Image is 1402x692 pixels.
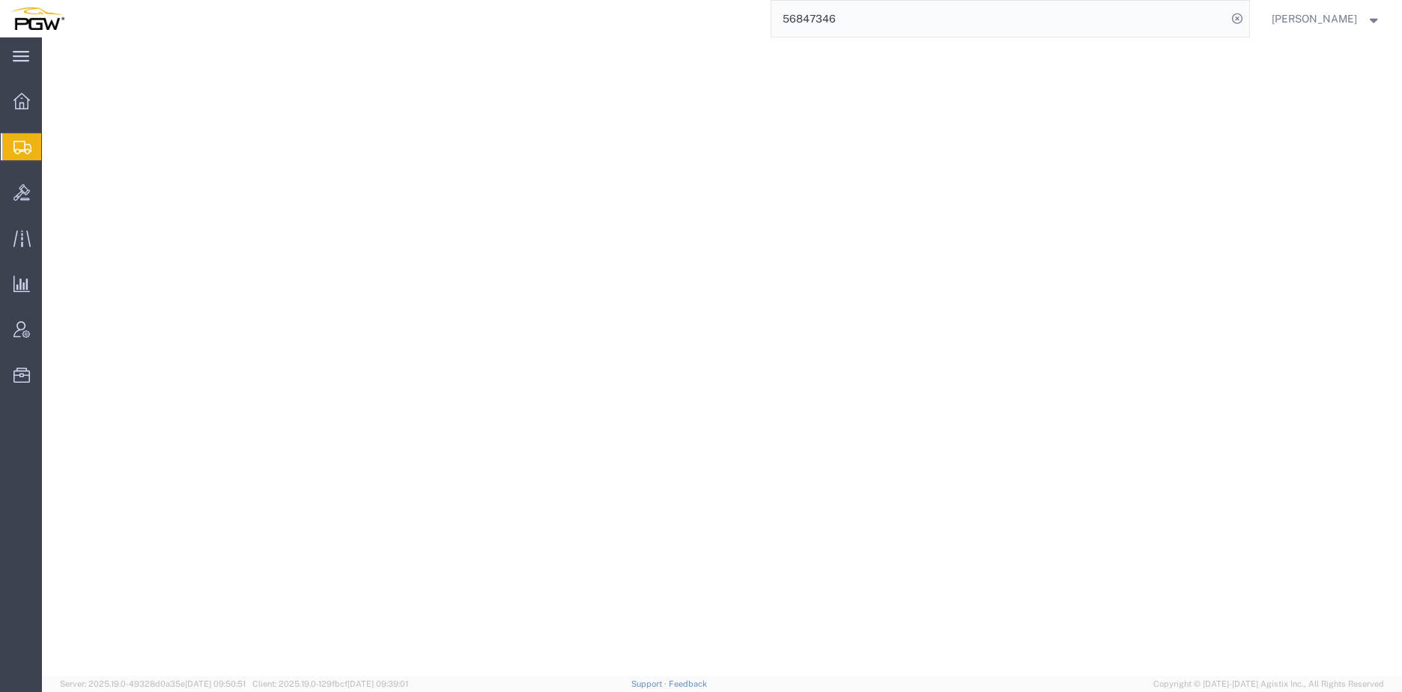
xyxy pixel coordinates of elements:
button: [PERSON_NAME] [1271,10,1382,28]
a: Feedback [669,679,707,688]
span: [DATE] 09:39:01 [348,679,408,688]
img: logo [10,7,64,30]
span: [DATE] 09:50:51 [185,679,246,688]
a: Support [631,679,669,688]
iframe: FS Legacy Container [42,37,1402,676]
span: Client: 2025.19.0-129fbcf [252,679,408,688]
span: Jesse Dawson [1272,10,1357,27]
input: Search for shipment number, reference number [771,1,1227,37]
span: Copyright © [DATE]-[DATE] Agistix Inc., All Rights Reserved [1153,678,1384,691]
span: Server: 2025.19.0-49328d0a35e [60,679,246,688]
